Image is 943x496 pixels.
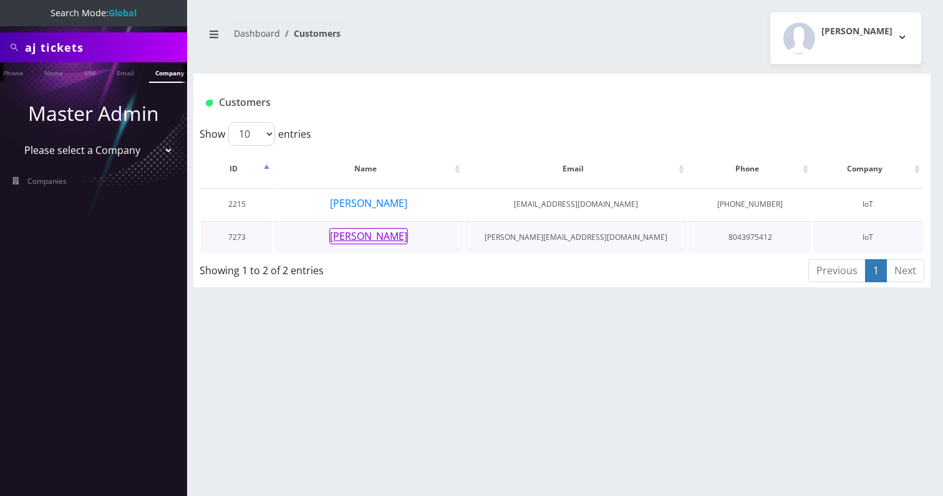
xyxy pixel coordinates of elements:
a: Name [38,62,69,82]
th: ID: activate to sort column descending [201,151,273,187]
span: Search Mode: [51,7,137,19]
td: [PERSON_NAME][EMAIL_ADDRESS][DOMAIN_NAME] [465,221,688,253]
th: Phone: activate to sort column ascending [689,151,811,187]
a: 1 [865,259,887,282]
td: IoT [813,188,923,220]
button: [PERSON_NAME] [329,195,408,211]
th: Email: activate to sort column ascending [465,151,688,187]
td: [PHONE_NUMBER] [689,188,811,220]
a: Email [110,62,140,82]
a: Previous [808,259,866,282]
a: Company [149,62,191,83]
nav: breadcrumb [203,21,553,56]
strong: Global [109,7,137,19]
td: 2215 [201,188,273,220]
td: 7273 [201,221,273,253]
th: Name: activate to sort column ascending [274,151,463,187]
td: [EMAIL_ADDRESS][DOMAIN_NAME] [465,188,688,220]
input: Search All Companies [25,36,184,59]
div: Showing 1 to 2 of 2 entries [200,258,492,278]
h2: [PERSON_NAME] [821,26,892,37]
li: Customers [280,27,341,40]
select: Showentries [228,122,275,146]
td: 8043975412 [689,221,811,253]
a: Next [886,259,924,282]
button: [PERSON_NAME] [329,228,408,244]
th: Company: activate to sort column ascending [813,151,923,187]
span: Companies [27,176,67,186]
button: [PERSON_NAME] [770,12,921,64]
label: Show entries [200,122,311,146]
a: SIM [78,62,102,82]
td: IoT [813,221,923,253]
a: Dashboard [234,27,280,39]
h1: Customers [206,97,796,108]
